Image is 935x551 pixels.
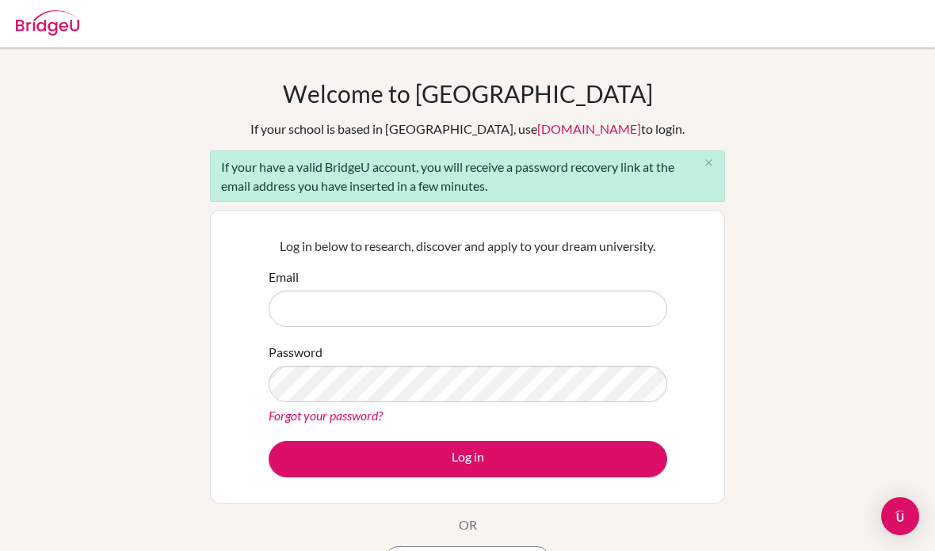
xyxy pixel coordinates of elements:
[269,441,667,477] button: Log in
[16,10,79,36] img: Bridge-U
[693,151,724,175] button: Close
[250,120,685,139] div: If your school is based in [GEOGRAPHIC_DATA], use to login.
[881,497,919,535] div: Open Intercom Messenger
[537,121,641,136] a: [DOMAIN_NAME]
[269,268,299,287] label: Email
[703,157,715,169] i: close
[269,408,383,423] a: Forgot your password?
[283,79,653,108] h1: Welcome to [GEOGRAPHIC_DATA]
[210,150,725,202] div: If your have a valid BridgeU account, you will receive a password recovery link at the email addr...
[269,237,667,256] p: Log in below to research, discover and apply to your dream university.
[269,343,322,362] label: Password
[459,515,477,534] p: OR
